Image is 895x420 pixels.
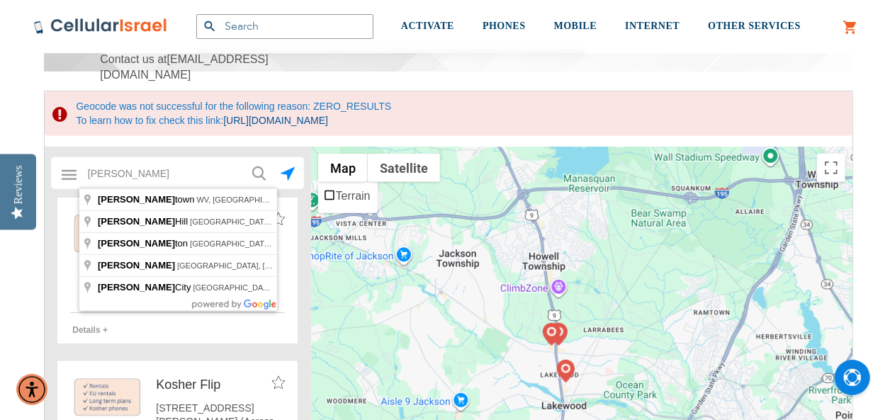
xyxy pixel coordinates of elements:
span: Geocode was not successful for the following reason: ZERO_RESULTS To learn how to fix check this ... [45,91,852,136]
img: Cellular Israel Logo [33,18,168,35]
span: [PERSON_NAME] [98,282,175,293]
span: town [98,194,197,205]
span: [GEOGRAPHIC_DATA], [GEOGRAPHIC_DATA] [193,283,359,292]
img: https://cellularisrael.com/media/mageplaza/store_locator/s/a/safecell-_lakewood-_rentals-lt-koshe... [70,212,145,256]
span: INTERNET [625,21,680,31]
span: [PERSON_NAME] [98,238,175,249]
img: favorites_store_disabled.png [272,376,285,388]
span: [PERSON_NAME] [98,260,175,271]
div: Reviews [12,165,25,204]
a: [URL][DOMAIN_NAME] [223,115,328,126]
span: Details + [72,325,108,335]
img: https://cellularisrael.com/media/mageplaza/store_locator/k/o/kosher_flip-_rentals-eu_rentals-lt-k... [70,376,145,419]
span: [PERSON_NAME] [98,216,175,227]
button: Show satellite imagery [368,154,440,182]
div: Accessibility Menu [16,374,47,405]
input: Search [196,14,373,39]
span: [GEOGRAPHIC_DATA], [GEOGRAPHIC_DATA] [190,217,356,226]
span: [GEOGRAPHIC_DATA], [GEOGRAPHIC_DATA] [190,239,356,248]
ul: Show street map [318,182,378,213]
span: ACTIVATE [401,21,454,31]
button: Show street map [318,154,368,182]
span: WV, [GEOGRAPHIC_DATA] [197,195,294,204]
span: City [98,282,193,293]
li: Terrain [320,183,376,212]
label: Terrain [336,188,371,204]
span: MOBILE [554,21,597,31]
input: Enter a location [79,159,277,188]
span: Hill [98,216,190,227]
span: [GEOGRAPHIC_DATA], [GEOGRAPHIC_DATA] [177,261,344,270]
span: PHONES [483,21,526,31]
span: ton [98,238,190,249]
span: [PERSON_NAME] [98,194,175,205]
span: OTHER SERVICES [708,21,801,31]
button: Toggle fullscreen view [817,154,845,182]
img: favorites_store_disabled.png [272,212,285,225]
span: Kosher Flip [156,378,220,392]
